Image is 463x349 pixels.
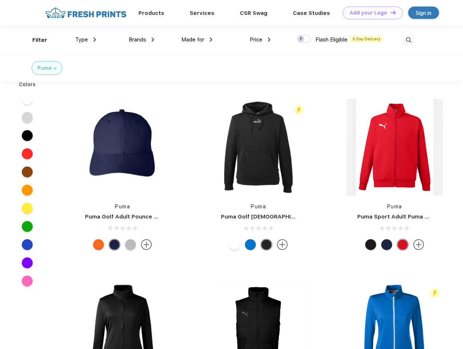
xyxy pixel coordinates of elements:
[85,213,196,220] a: Puma Golf Adult Pounce Adjustable Cap
[138,10,164,16] a: Products
[190,10,214,16] a: Services
[408,7,439,19] a: Sign in
[430,288,440,298] img: flash_active_toggle.svg
[315,36,347,43] span: Flash Eligible
[210,37,212,42] img: dropdown.png
[93,239,104,250] div: Vibrant Orange
[181,36,204,43] span: Made for
[54,67,56,70] img: filter_cancel.svg
[391,11,396,15] img: DT
[346,99,443,196] img: func=resize&h=266
[403,34,415,46] img: desktop_search.svg
[387,204,402,209] a: Puma
[109,239,120,250] div: Peacoat
[245,239,256,250] div: Lapis Blue
[240,10,267,16] a: CSR Swag
[93,37,96,42] img: dropdown.png
[75,36,88,43] span: Type
[115,204,130,209] a: Puma
[294,105,304,115] img: flash_active_toggle.svg
[210,99,307,196] img: func=resize&h=266
[397,239,408,250] div: High Risk Red
[32,36,47,44] div: Filter
[277,239,288,250] img: more.svg
[416,9,431,17] div: Sign in
[413,239,424,250] img: more.svg
[129,36,146,43] span: Brands
[43,7,129,19] img: fo%20logo%202.webp
[350,10,387,16] div: Add your Logo
[74,99,171,196] img: func=resize&h=266
[350,36,383,42] span: 5 Day Delivery
[221,213,356,220] a: Puma Golf [DEMOGRAPHIC_DATA]' Icon Golf Polo
[141,239,152,250] img: more.svg
[37,64,52,72] div: Puma
[229,239,240,250] div: Bright White
[152,37,154,42] img: dropdown.png
[365,239,376,250] div: Puma Black
[268,37,270,42] img: dropdown.png
[250,36,262,43] span: Price
[381,239,392,250] div: Peacoat
[13,81,41,88] div: Colors
[251,204,266,209] a: Puma
[125,239,136,250] div: Quarry
[261,239,272,250] div: Puma Black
